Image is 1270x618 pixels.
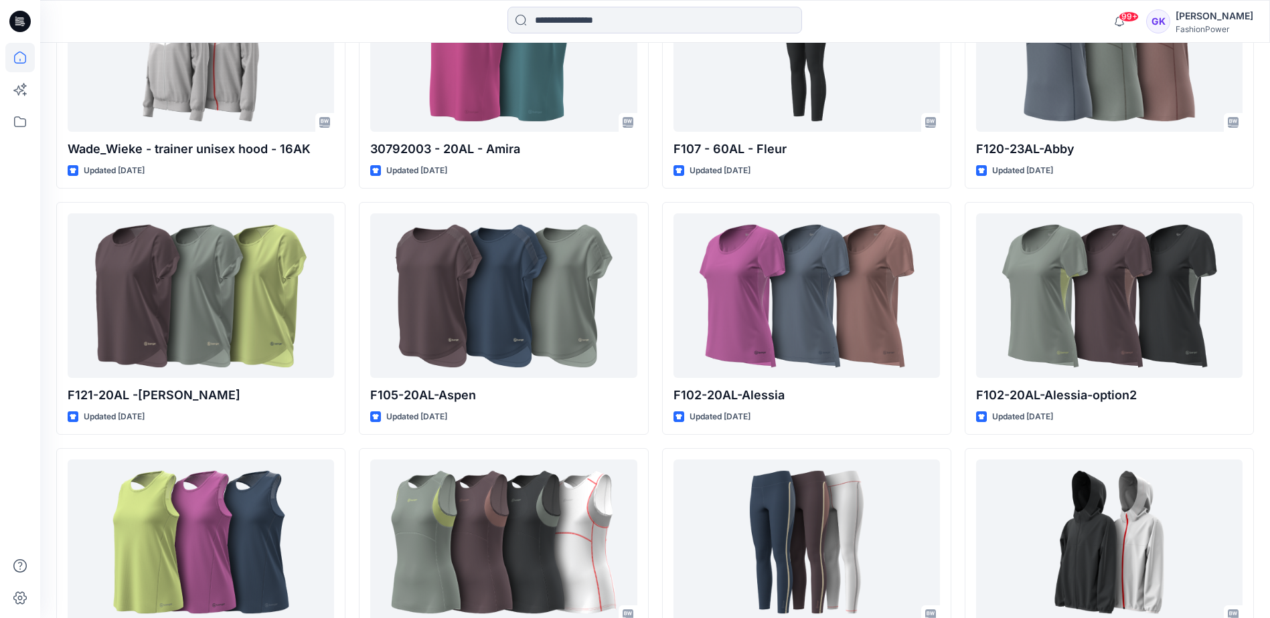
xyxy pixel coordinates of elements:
[673,140,940,159] p: F107 - 60AL - Fleur
[84,410,145,424] p: Updated [DATE]
[68,140,334,159] p: Wade_Wieke - trainer unisex hood - 16AK
[84,164,145,178] p: Updated [DATE]
[1176,24,1253,34] div: FashionPower
[992,410,1053,424] p: Updated [DATE]
[68,386,334,405] p: F121-20AL -[PERSON_NAME]
[1176,8,1253,24] div: [PERSON_NAME]
[1119,11,1139,22] span: 99+
[690,410,750,424] p: Updated [DATE]
[690,164,750,178] p: Updated [DATE]
[1146,9,1170,33] div: GK
[673,213,940,377] a: F102-20AL-Alessia
[976,213,1243,377] a: F102-20AL-Alessia-option2
[68,213,334,377] a: F121-20AL -Adeline
[386,164,447,178] p: Updated [DATE]
[976,386,1243,405] p: F102-20AL-Alessia-option2
[386,410,447,424] p: Updated [DATE]
[673,386,940,405] p: F102-20AL-Alessia
[976,140,1243,159] p: F120-23AL-Abby
[370,213,637,377] a: F105-20AL-Aspen
[370,386,637,405] p: F105-20AL-Aspen
[992,164,1053,178] p: Updated [DATE]
[370,140,637,159] p: 30792003 - 20AL - Amira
